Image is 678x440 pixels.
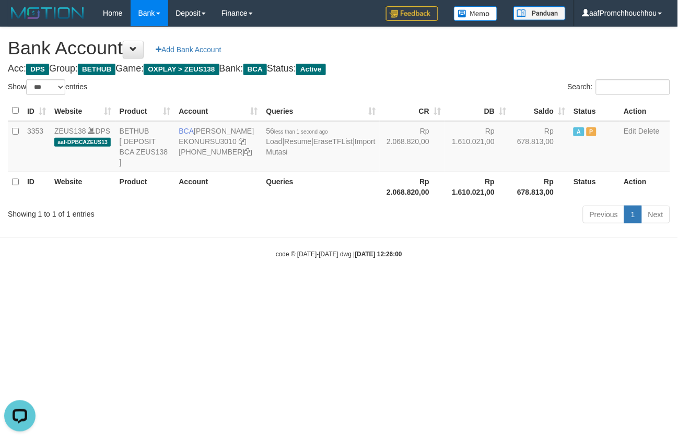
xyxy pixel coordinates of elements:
[149,41,228,58] a: Add Bank Account
[23,121,50,172] td: 3353
[26,64,49,75] span: DPS
[54,138,111,147] span: aaf-DPBCAZEUS13
[266,127,328,135] span: 56
[380,172,445,201] th: Rp 2.068.820,00
[23,172,50,201] th: ID
[262,172,380,201] th: Queries
[54,127,86,135] a: ZEUS138
[266,127,376,156] span: | | |
[510,121,569,172] td: Rp 678.813,00
[445,101,510,121] th: DB: activate to sort column ascending
[380,121,445,172] td: Rp 2.068.820,00
[620,172,670,201] th: Action
[355,251,402,258] strong: [DATE] 12:26:00
[179,127,194,135] span: BCA
[569,172,619,201] th: Status
[454,6,498,21] img: Button%20Memo.svg
[274,129,328,135] span: less than 1 second ago
[78,64,115,75] span: BETHUB
[313,137,353,146] a: EraseTFList
[641,206,670,223] a: Next
[386,6,438,21] img: Feedback.jpg
[569,101,619,121] th: Status
[380,101,445,121] th: CR: activate to sort column ascending
[50,172,115,201] th: Website
[624,127,637,135] a: Edit
[8,79,87,95] label: Show entries
[620,101,670,121] th: Action
[243,64,267,75] span: BCA
[115,121,175,172] td: BETHUB [ DEPOSIT BCA ZEUS138 ]
[513,6,566,20] img: panduan.png
[284,137,311,146] a: Resume
[296,64,326,75] span: Active
[510,172,569,201] th: Rp 678.813,00
[510,101,569,121] th: Saldo: activate to sort column ascending
[26,79,65,95] select: Showentries
[239,137,246,146] a: Copy EKONURSU3010 to clipboard
[179,137,237,146] a: EKONURSU3010
[639,127,660,135] a: Delete
[445,121,510,172] td: Rp 1.610.021,00
[8,38,670,58] h1: Bank Account
[4,4,36,35] button: Open LiveChat chat widget
[574,127,584,136] span: Active
[624,206,642,223] a: 1
[23,101,50,121] th: ID: activate to sort column ascending
[144,64,219,75] span: OXPLAY > ZEUS138
[276,251,402,258] small: code © [DATE]-[DATE] dwg |
[8,64,670,74] h4: Acc: Group: Game: Bank: Status:
[50,121,115,172] td: DPS
[8,205,275,219] div: Showing 1 to 1 of 1 entries
[266,137,283,146] a: Load
[596,79,670,95] input: Search:
[587,127,597,136] span: Paused
[266,137,376,156] a: Import Mutasi
[115,172,175,201] th: Product
[8,5,87,21] img: MOTION_logo.png
[115,101,175,121] th: Product: activate to sort column ascending
[568,79,670,95] label: Search:
[174,101,262,121] th: Account: activate to sort column ascending
[245,148,252,156] a: Copy 4062302392 to clipboard
[445,172,510,201] th: Rp 1.610.021,00
[583,206,625,223] a: Previous
[174,172,262,201] th: Account
[262,101,380,121] th: Queries: activate to sort column ascending
[50,101,115,121] th: Website: activate to sort column ascending
[174,121,262,172] td: [PERSON_NAME] [PHONE_NUMBER]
